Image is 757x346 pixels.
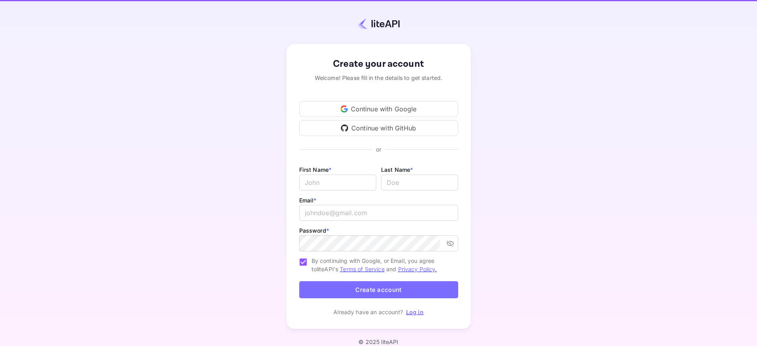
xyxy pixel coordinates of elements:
[299,120,458,136] div: Continue with GitHub
[340,266,384,272] a: Terms of Service
[398,266,437,272] a: Privacy Policy.
[299,175,376,190] input: John
[358,18,400,29] img: liteapi
[299,197,317,204] label: Email
[443,236,457,251] button: toggle password visibility
[299,74,458,82] div: Welcome! Please fill in the details to get started.
[381,175,458,190] input: Doe
[406,309,424,315] a: Log in
[333,308,403,316] p: Already have an account?
[299,227,329,234] label: Password
[358,338,398,345] p: © 2025 liteAPI
[312,257,452,273] span: By continuing with Google, or Email, you agree to liteAPI's and
[299,166,332,173] label: First Name
[299,205,458,221] input: johndoe@gmail.com
[299,281,458,298] button: Create account
[381,166,413,173] label: Last Name
[299,57,458,71] div: Create your account
[299,101,458,117] div: Continue with Google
